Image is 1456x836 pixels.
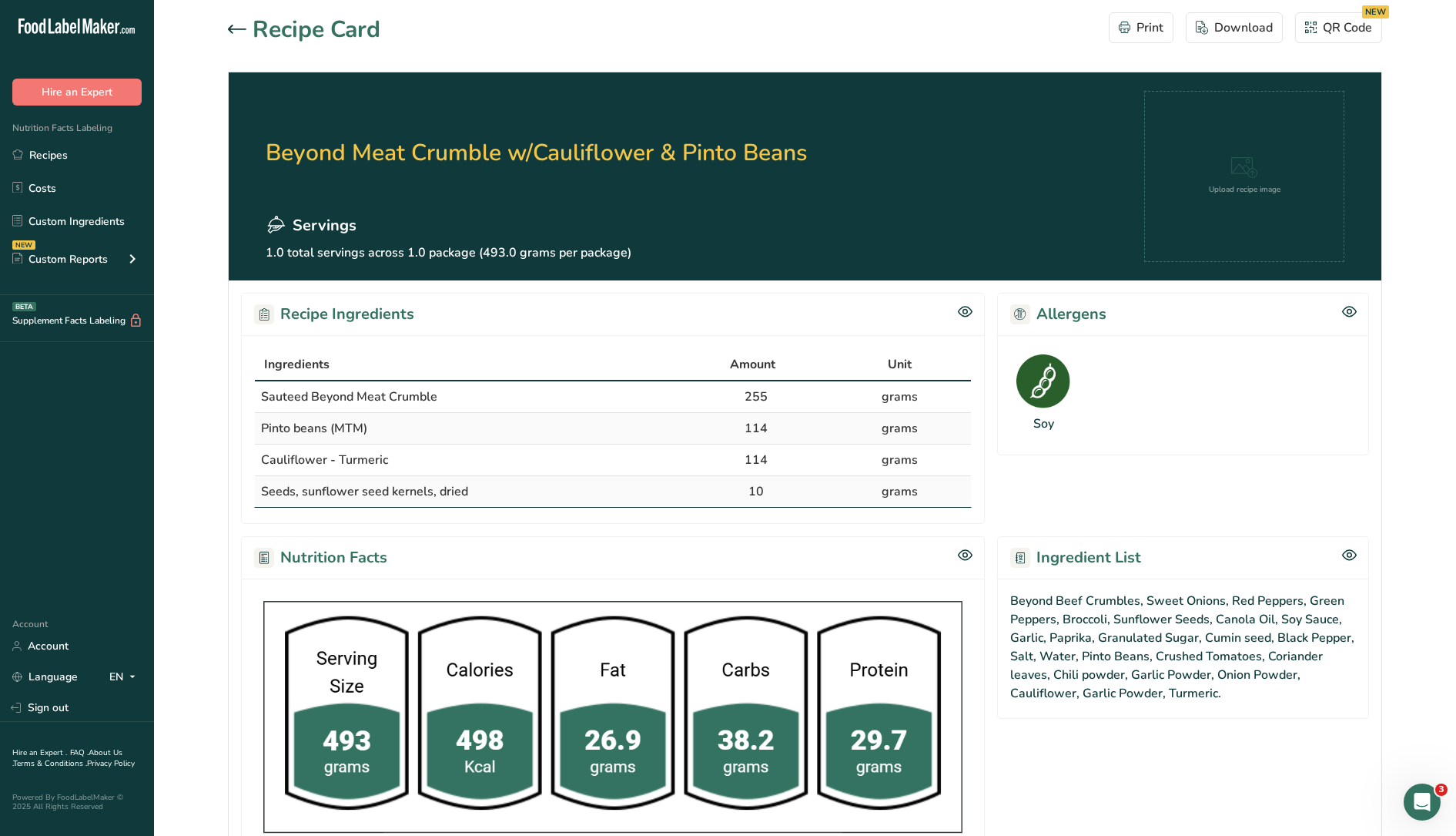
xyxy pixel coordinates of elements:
[828,413,971,445] td: grams
[1362,5,1389,18] div: NEW
[12,302,36,311] div: BETA
[12,793,142,811] div: Powered By FoodLabelMaker © 2025 All Rights Reserved
[12,251,108,267] div: Custom Reports
[997,579,1369,719] div: Beyond Beef Crumbles, Sweet Onions, Red Peppers, Green Peppers, Broccoli, Sunflower Seeds, Canola...
[1305,18,1372,37] div: QR Code
[1209,184,1280,196] div: Upload recipe image
[730,355,775,374] span: Amount
[828,381,971,413] td: grams
[87,758,135,769] a: Privacy Policy
[254,546,387,569] h2: Nutrition Facts
[1186,12,1283,43] button: Download
[1119,18,1163,37] div: Print
[12,79,142,106] button: Hire an Expert
[684,445,828,476] td: 114
[828,445,971,476] td: grams
[684,381,828,413] td: 255
[261,483,468,500] span: Seeds, sunflower seed kernels, dried
[261,452,388,468] span: Cauliflower - Turmeric
[261,388,437,405] span: Sauteed Beyond Meat Crumble
[12,240,35,250] div: NEW
[13,758,87,769] a: Terms & Conditions .
[828,476,971,507] td: grams
[1010,546,1141,569] h2: Ingredient List
[264,355,330,374] span: Ingredients
[12,663,78,690] a: Language
[1435,784,1448,796] span: 3
[293,214,356,237] span: Servings
[254,303,414,326] h2: Recipe Ingredients
[266,91,808,214] h2: Beyond Meat Crumble w/Cauliflower & Pinto Beans
[266,243,808,262] p: 1.0 total servings across 1.0 package (493.0 grams per package)
[684,413,828,445] td: 114
[684,476,828,507] td: 10
[12,747,122,769] a: About Us .
[1404,784,1441,821] iframe: Intercom live chat
[888,355,912,374] span: Unit
[12,747,67,758] a: Hire an Expert .
[261,420,367,437] span: Pinto beans (MTM)
[1033,415,1054,433] div: Soy
[253,12,380,47] h1: Recipe Card
[1016,354,1070,408] img: Soy
[70,747,89,758] a: FAQ .
[1109,12,1173,43] button: Print
[109,668,142,687] div: EN
[1295,12,1382,43] button: QR Code NEW
[1010,303,1106,326] h2: Allergens
[1196,18,1273,37] div: Download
